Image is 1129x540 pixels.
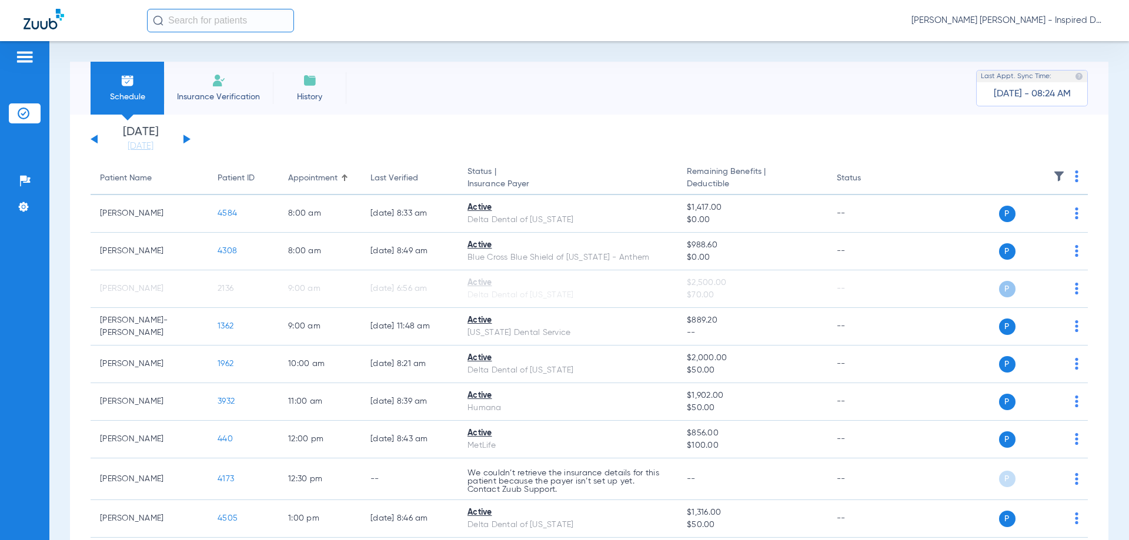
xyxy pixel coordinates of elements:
[91,500,208,538] td: [PERSON_NAME]
[467,519,668,531] div: Delta Dental of [US_STATE]
[147,9,294,32] input: Search for patients
[1048,433,1060,445] img: x.svg
[212,73,226,88] img: Manual Insurance Verification
[687,402,817,414] span: $50.00
[288,172,338,185] div: Appointment
[467,277,668,289] div: Active
[1075,283,1078,294] img: group-dot-blue.svg
[467,202,668,214] div: Active
[91,458,208,500] td: [PERSON_NAME]
[911,15,1105,26] span: [PERSON_NAME] [PERSON_NAME] - Inspired Dental
[218,360,233,368] span: 1962
[91,421,208,458] td: [PERSON_NAME]
[100,172,199,185] div: Patient Name
[827,270,907,308] td: --
[1075,433,1078,445] img: group-dot-blue.svg
[218,435,233,443] span: 440
[467,289,668,301] div: Delta Dental of [US_STATE]
[361,308,458,346] td: [DATE] 11:48 AM
[467,352,668,364] div: Active
[687,289,817,301] span: $70.00
[24,9,64,29] img: Zuub Logo
[218,322,233,330] span: 1362
[687,507,817,519] span: $1,316.00
[467,402,668,414] div: Humana
[173,91,264,103] span: Insurance Verification
[467,364,668,377] div: Delta Dental of [US_STATE]
[121,73,135,88] img: Schedule
[370,172,418,185] div: Last Verified
[999,471,1016,487] span: P
[99,91,155,103] span: Schedule
[1048,283,1060,294] img: x.svg
[467,327,668,339] div: [US_STATE] Dental Service
[999,394,1016,410] span: P
[1048,358,1060,370] img: x.svg
[361,270,458,308] td: [DATE] 6:56 AM
[999,318,1016,335] span: P
[467,440,668,452] div: MetLife
[279,195,361,233] td: 8:00 AM
[279,346,361,383] td: 10:00 AM
[687,390,817,402] span: $1,902.00
[361,383,458,421] td: [DATE] 8:39 AM
[279,421,361,458] td: 12:00 PM
[279,270,361,308] td: 9:00 AM
[687,214,817,226] span: $0.00
[279,458,361,500] td: 12:30 PM
[999,511,1016,527] span: P
[100,172,152,185] div: Patient Name
[827,500,907,538] td: --
[687,475,696,483] span: --
[279,383,361,421] td: 11:00 AM
[1075,358,1078,370] img: group-dot-blue.svg
[687,427,817,440] span: $856.00
[1053,170,1065,182] img: filter.svg
[279,308,361,346] td: 9:00 AM
[218,475,234,483] span: 4173
[467,390,668,402] div: Active
[91,233,208,270] td: [PERSON_NAME]
[687,327,817,339] span: --
[981,71,1051,82] span: Last Appt. Sync Time:
[279,233,361,270] td: 8:00 AM
[687,178,817,190] span: Deductible
[999,431,1016,448] span: P
[467,214,668,226] div: Delta Dental of [US_STATE]
[1075,320,1078,332] img: group-dot-blue.svg
[687,364,817,377] span: $50.00
[677,162,827,195] th: Remaining Benefits |
[218,209,237,217] span: 4584
[467,469,668,494] p: We couldn’t retrieve the insurance details for this patient because the payer isn’t set up yet. C...
[827,383,907,421] td: --
[1075,170,1078,182] img: group-dot-blue.svg
[153,15,163,26] img: Search Icon
[687,251,817,264] span: $0.00
[467,239,668,251] div: Active
[15,50,34,64] img: hamburger-icon
[361,458,458,500] td: --
[1048,512,1060,524] img: x.svg
[827,233,907,270] td: --
[1075,395,1078,407] img: group-dot-blue.svg
[218,172,255,185] div: Patient ID
[370,172,449,185] div: Last Verified
[999,356,1016,373] span: P
[687,519,817,531] span: $50.00
[827,458,907,500] td: --
[218,514,238,522] span: 4505
[282,91,338,103] span: History
[687,277,817,289] span: $2,500.00
[827,346,907,383] td: --
[467,427,668,440] div: Active
[1048,320,1060,332] img: x.svg
[827,308,907,346] td: --
[999,206,1016,222] span: P
[1048,395,1060,407] img: x.svg
[1075,473,1078,485] img: group-dot-blue.svg
[1075,72,1083,81] img: last sync help info
[1070,484,1129,540] iframe: Chat Widget
[999,281,1016,297] span: P
[467,507,668,519] div: Active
